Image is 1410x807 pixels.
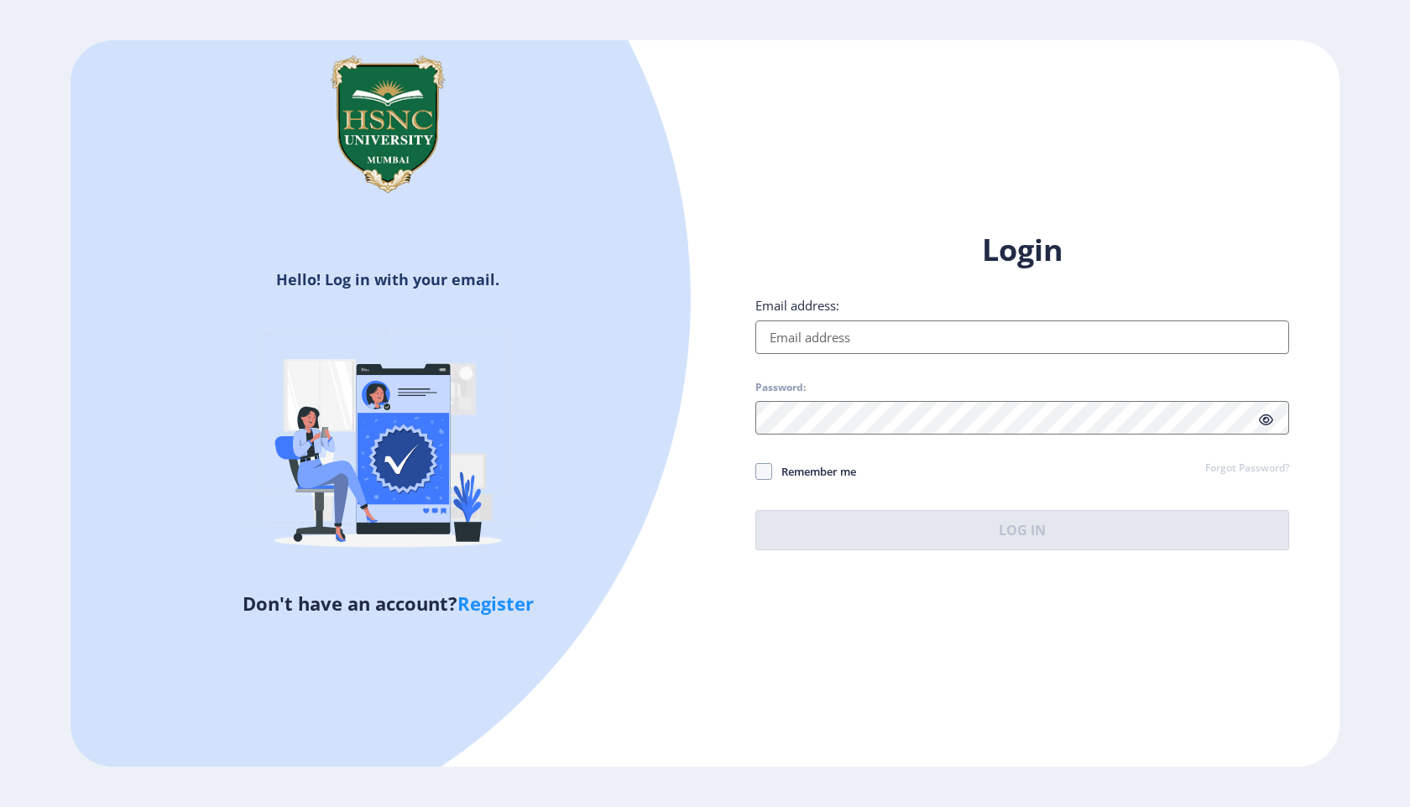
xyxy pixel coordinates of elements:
[457,591,534,616] a: Register
[755,297,839,314] label: Email address:
[755,320,1289,354] input: Email address
[241,296,535,590] img: Verified-rafiki.svg
[1205,461,1289,476] a: Forgot Password?
[755,381,806,394] label: Password:
[83,590,692,617] h5: Don't have an account?
[772,461,856,482] span: Remember me
[755,510,1289,550] button: Log In
[304,40,472,208] img: hsnc.png
[755,230,1289,270] h1: Login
